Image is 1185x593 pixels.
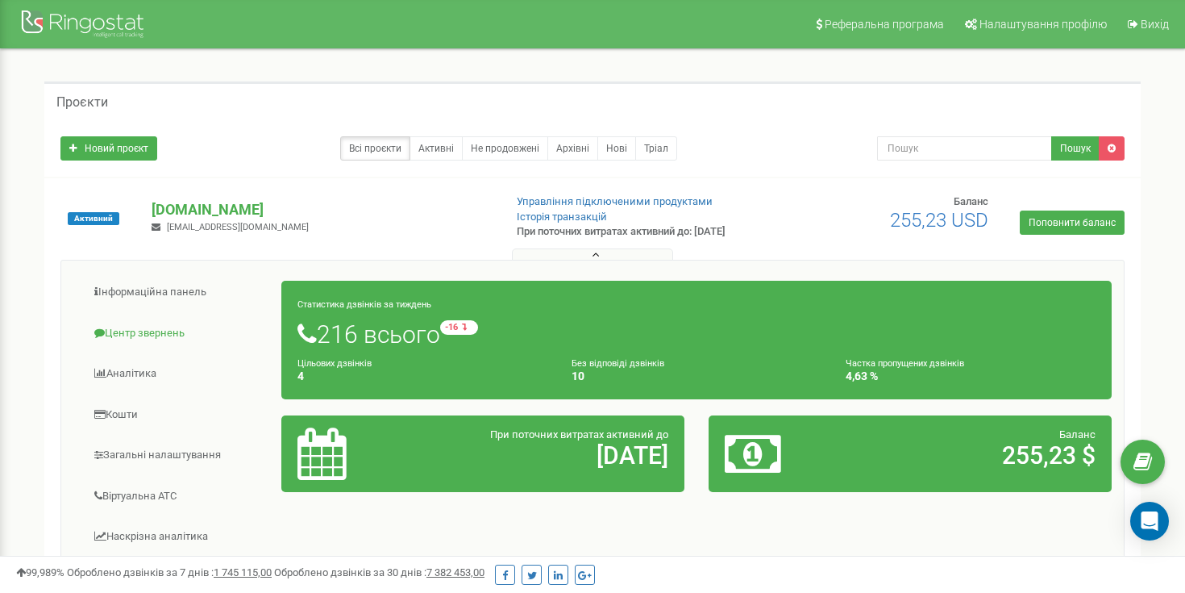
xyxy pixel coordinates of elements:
[73,314,282,353] a: Центр звернень
[73,395,282,435] a: Кошти
[517,211,607,223] a: Історія транзакцій
[1130,502,1169,541] div: Open Intercom Messenger
[1020,211,1125,235] a: Поповнити баланс
[297,299,431,310] small: Статистика дзвінків за тиждень
[1059,428,1096,441] span: Баланс
[16,566,64,578] span: 99,989%
[572,370,821,382] h4: 10
[856,442,1096,469] h2: 255,23 $
[297,320,1096,348] h1: 216 всього
[73,273,282,312] a: Інформаційна панель
[410,136,463,161] a: Активні
[297,358,372,369] small: Цільових дзвінків
[517,195,713,207] a: Управління підключеними продуктами
[979,18,1107,31] span: Налаштування профілю
[462,136,548,161] a: Не продовжені
[846,370,1096,382] h4: 4,63 %
[152,199,490,220] p: [DOMAIN_NAME]
[340,136,410,161] a: Всі проєкти
[297,370,547,382] h4: 4
[890,209,988,232] span: 255,23 USD
[73,477,282,516] a: Віртуальна АТС
[73,517,282,557] a: Наскрізна аналітика
[67,566,272,578] span: Оброблено дзвінків за 7 днів :
[877,136,1053,161] input: Пошук
[572,358,664,369] small: Без відповіді дзвінків
[825,18,944,31] span: Реферальна програма
[73,436,282,475] a: Загальні налаштування
[1141,18,1169,31] span: Вихід
[440,320,478,335] small: -16
[490,428,668,441] span: При поточних витратах активний до
[60,136,157,161] a: Новий проєкт
[846,358,964,369] small: Частка пропущених дзвінків
[547,136,598,161] a: Архівні
[214,566,272,578] u: 1 745 115,00
[426,566,484,578] u: 7 382 453,00
[167,222,309,232] span: [EMAIL_ADDRESS][DOMAIN_NAME]
[73,354,282,394] a: Аналiтика
[517,224,765,240] p: При поточних витратах активний до: [DATE]
[68,212,119,225] span: Активний
[954,195,988,207] span: Баланс
[597,136,636,161] a: Нові
[1051,136,1100,161] button: Пошук
[56,95,108,110] h5: Проєкти
[635,136,677,161] a: Тріал
[274,566,484,578] span: Оброблено дзвінків за 30 днів :
[429,442,668,469] h2: [DATE]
